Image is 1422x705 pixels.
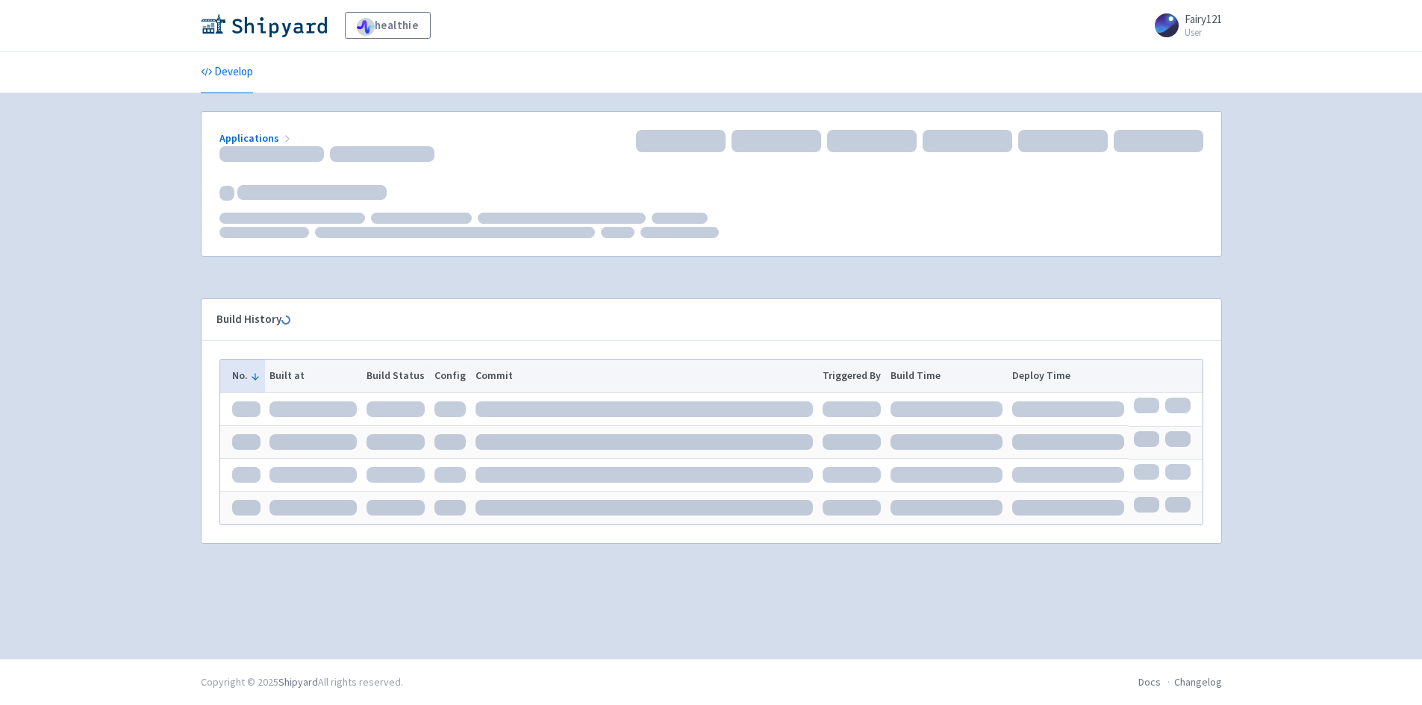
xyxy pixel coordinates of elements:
a: Shipyard [278,675,318,689]
a: Fairy121 User [1146,13,1222,37]
th: Deploy Time [1007,360,1129,392]
th: Build Status [362,360,430,392]
span: Fairy121 [1185,12,1222,26]
small: User [1185,28,1222,37]
th: Commit [470,360,818,392]
button: No. [232,368,261,383]
a: Applications [219,131,293,145]
a: Develop [201,51,253,93]
th: Built at [265,360,362,392]
a: Docs [1138,675,1161,689]
div: Copyright © 2025 All rights reserved. [201,674,403,690]
th: Triggered By [818,360,886,392]
a: healthie [345,12,431,39]
div: Build History [216,311,1182,328]
th: Config [429,360,470,392]
img: Shipyard logo [201,13,327,37]
th: Build Time [886,360,1008,392]
a: Changelog [1174,675,1222,689]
